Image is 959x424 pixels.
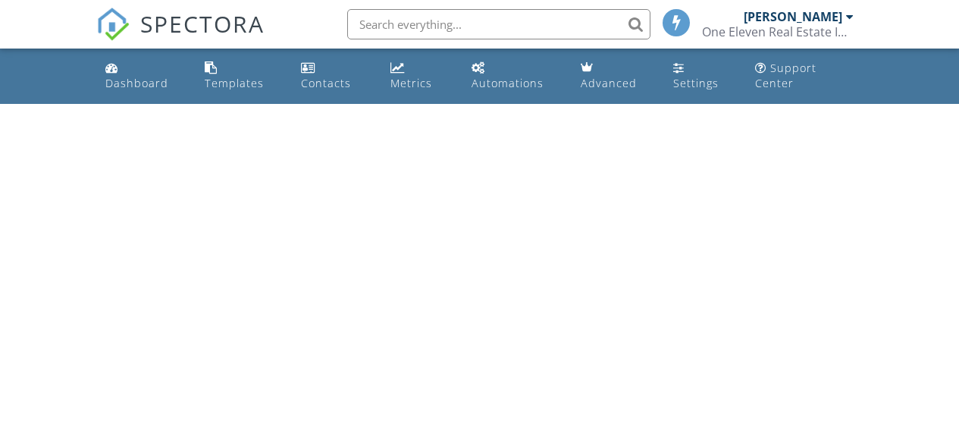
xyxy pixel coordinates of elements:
a: Support Center [749,55,860,98]
div: One Eleven Real Estate Inspections [702,24,854,39]
div: Support Center [755,61,816,90]
a: Templates [199,55,283,98]
div: Contacts [301,76,351,90]
a: Dashboard [99,55,187,98]
a: Contacts [295,55,371,98]
a: Metrics [384,55,453,98]
div: Dashboard [105,76,168,90]
div: [PERSON_NAME] [744,9,842,24]
a: Advanced [575,55,655,98]
div: Templates [205,76,264,90]
div: Advanced [581,76,637,90]
a: Settings [667,55,737,98]
a: SPECTORA [96,20,265,52]
a: Automations (Basic) [465,55,563,98]
div: Automations [472,76,544,90]
img: The Best Home Inspection Software - Spectora [96,8,130,41]
div: Settings [673,76,719,90]
div: Metrics [390,76,432,90]
span: SPECTORA [140,8,265,39]
input: Search everything... [347,9,650,39]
